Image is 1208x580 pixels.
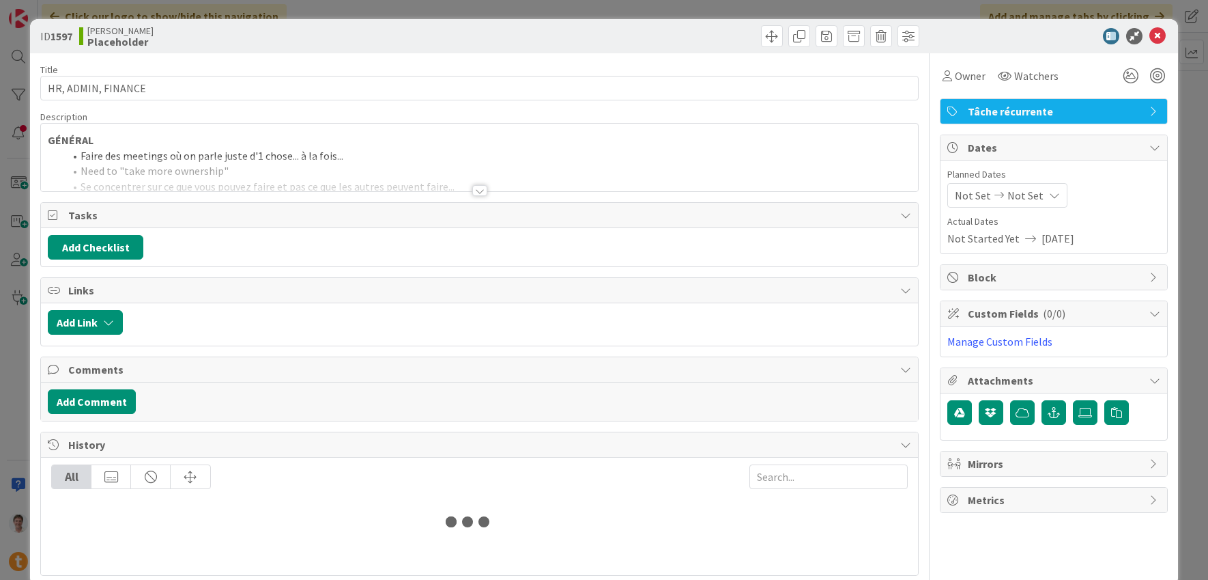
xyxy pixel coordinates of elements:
[1043,307,1065,320] span: ( 0/0 )
[968,269,1142,286] span: Block
[749,465,908,489] input: Search...
[947,215,1160,229] span: Actual Dates
[1041,230,1074,247] span: [DATE]
[947,167,1160,182] span: Planned Dates
[968,305,1142,322] span: Custom Fields
[87,25,154,36] span: [PERSON_NAME]
[968,372,1142,389] span: Attachments
[40,76,919,100] input: type card name here...
[51,29,72,43] b: 1597
[968,139,1142,156] span: Dates
[64,148,911,164] li: Faire des meetings où on parle juste d'1 chose... à la fois...
[40,111,87,123] span: Description
[1007,187,1044,204] span: Not Set
[68,282,893,299] span: Links
[968,103,1142,120] span: Tâche récurrente
[1014,68,1059,84] span: Watchers
[48,310,123,335] button: Add Link
[968,456,1142,472] span: Mirrors
[48,389,136,414] button: Add Comment
[40,64,58,76] label: Title
[968,492,1142,508] span: Metrics
[48,235,143,260] button: Add Checklist
[40,28,72,44] span: ID
[955,187,991,204] span: Not Set
[68,437,893,453] span: History
[48,133,94,147] strong: GÉNÉRAL
[87,36,154,47] b: Placeholder
[52,465,91,488] div: All
[68,361,893,378] span: Comments
[955,68,986,84] span: Owner
[68,207,893,223] span: Tasks
[947,230,1020,247] span: Not Started Yet
[947,335,1052,348] a: Manage Custom Fields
